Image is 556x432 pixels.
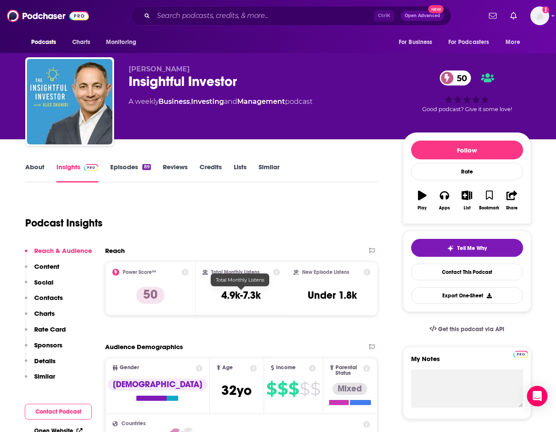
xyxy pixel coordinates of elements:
img: Insightful Investor [27,59,112,144]
span: Good podcast? Give it some love! [422,106,512,112]
h3: 4.9k-7.3k [221,289,261,302]
a: 50 [440,71,471,85]
a: Show notifications dropdown [507,9,520,23]
span: Open Advanced [405,14,440,18]
span: $ [288,382,299,396]
button: open menu [100,34,147,50]
span: Monitoring [106,36,136,48]
svg: Add a profile image [542,6,549,13]
span: Get this podcast via API [438,326,504,333]
span: Charts [72,36,91,48]
img: tell me why sparkle [447,245,454,252]
span: Podcasts [31,36,56,48]
button: Social [25,278,53,294]
h2: Reach [105,247,125,255]
img: User Profile [530,6,549,25]
a: Investing [191,97,224,106]
div: Share [506,206,518,211]
button: open menu [443,34,502,50]
span: 50 [448,71,471,85]
span: Countries [121,421,146,426]
h2: Total Monthly Listens [211,269,259,275]
div: Play [418,206,427,211]
p: Sponsors [34,341,62,349]
h3: Under 1.8k [308,289,357,302]
p: Similar [34,372,55,380]
div: Bookmark [479,206,499,211]
span: New [428,5,444,13]
button: Apps [433,185,456,216]
h1: Podcast Insights [25,217,103,229]
h2: Audience Demographics [105,343,183,351]
a: Pro website [513,350,528,358]
button: Sponsors [25,341,62,357]
h2: Power Score™ [123,269,156,275]
a: InsightsPodchaser Pro [56,163,99,182]
button: Bookmark [478,185,500,216]
span: Gender [120,365,139,370]
button: open menu [500,34,531,50]
p: Reach & Audience [34,247,92,255]
button: Play [411,185,433,216]
span: [PERSON_NAME] [129,65,190,73]
button: Rate Card [25,325,66,341]
img: Podchaser Pro [513,351,528,358]
button: List [456,185,478,216]
button: open menu [393,34,443,50]
a: Credits [200,163,222,182]
div: Apps [439,206,450,211]
div: Mixed [332,383,367,395]
input: Search podcasts, credits, & more... [153,9,374,23]
button: Similar [25,372,55,388]
p: 50 [136,287,165,304]
button: Follow [411,141,523,159]
div: Open Intercom Messenger [527,386,547,406]
span: $ [277,382,288,396]
span: $ [310,382,320,396]
button: Contact Podcast [25,404,92,420]
span: and [224,97,237,106]
div: 89 [142,164,150,170]
h2: New Episode Listens [302,269,349,275]
p: Contacts [34,294,63,302]
span: Ctrl K [374,10,394,21]
button: Show profile menu [530,6,549,25]
p: Rate Card [34,325,66,333]
div: 50Good podcast? Give it some love! [403,65,531,118]
p: Social [34,278,53,286]
p: Charts [34,309,55,317]
p: Details [34,357,56,365]
img: Podchaser - Follow, Share and Rate Podcasts [7,8,89,24]
span: Income [276,365,296,370]
a: Charts [67,34,96,50]
span: For Podcasters [448,36,489,48]
img: Podchaser Pro [84,164,99,171]
span: Age [222,365,233,370]
span: Parental Status [335,365,362,376]
button: open menu [25,34,68,50]
span: Total Monthly Listens [216,277,264,283]
p: Content [34,262,59,270]
button: Contacts [25,294,63,309]
span: $ [266,382,277,396]
a: Management [237,97,285,106]
span: Tell Me Why [457,245,487,252]
a: Contact This Podcast [411,264,523,280]
button: Charts [25,309,55,325]
a: About [25,163,44,182]
div: A weekly podcast [129,97,312,107]
button: Export One-Sheet [411,287,523,304]
span: For Business [399,36,432,48]
a: Similar [259,163,279,182]
span: More [506,36,520,48]
button: tell me why sparkleTell Me Why [411,239,523,257]
button: Details [25,357,56,373]
a: Show notifications dropdown [485,9,500,23]
span: $ [300,382,309,396]
button: Reach & Audience [25,247,92,262]
a: Episodes89 [110,163,150,182]
div: Search podcasts, credits, & more... [130,6,451,26]
a: Get this podcast via API [423,319,512,340]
